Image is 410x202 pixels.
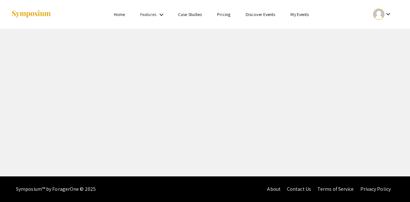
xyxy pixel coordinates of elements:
[291,12,309,17] a: My Events
[140,12,156,17] a: Features
[178,12,202,17] a: Case Studies
[114,12,125,17] a: Home
[287,186,311,192] a: Contact Us
[366,7,399,21] button: Expand account dropdown
[11,10,51,19] img: Symposium by ForagerOne
[246,12,275,17] a: Discover Events
[16,176,96,202] div: Symposium™ by ForagerOne © 2025
[217,12,230,17] a: Pricing
[384,10,392,18] mat-icon: Expand account dropdown
[317,186,354,192] a: Terms of Service
[360,186,391,192] a: Privacy Policy
[267,186,281,192] a: About
[383,173,405,197] iframe: Chat
[158,11,165,19] mat-icon: Expand Features list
